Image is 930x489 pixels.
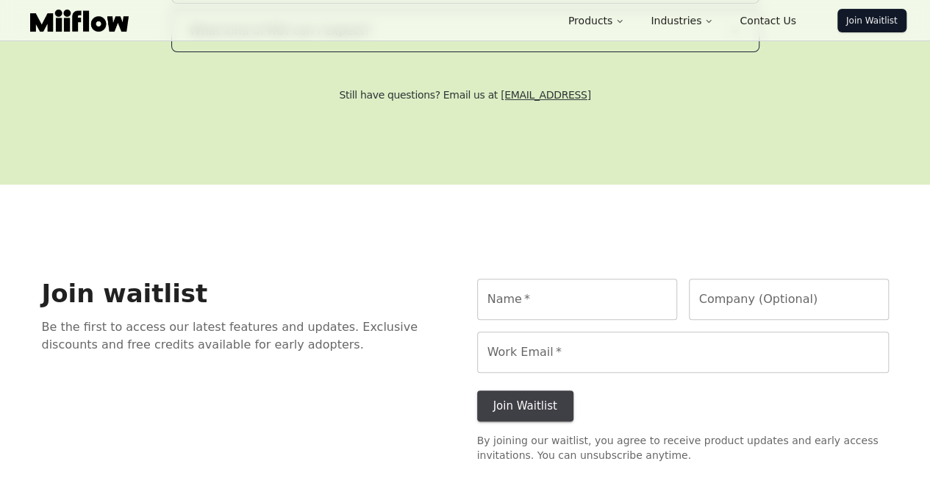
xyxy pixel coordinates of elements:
p: Be the first to access our latest features and updates. Exclusive discounts and free credits avai... [42,318,454,354]
a: Logo [24,10,135,32]
h2: Join waitlist [42,279,454,310]
p: By joining our waitlist, you agree to receive product updates and early access invitations. You c... [477,433,889,463]
button: Join Waitlist [477,390,573,421]
button: Industries [639,6,725,35]
button: Products [557,6,636,35]
a: Contact Us [728,6,807,35]
nav: Main [557,6,808,35]
h4: Still have questions? Email us at [12,88,918,102]
a: Join Waitlist [837,9,906,32]
img: Logo [30,10,129,32]
a: [EMAIL_ADDRESS] [501,89,591,101]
